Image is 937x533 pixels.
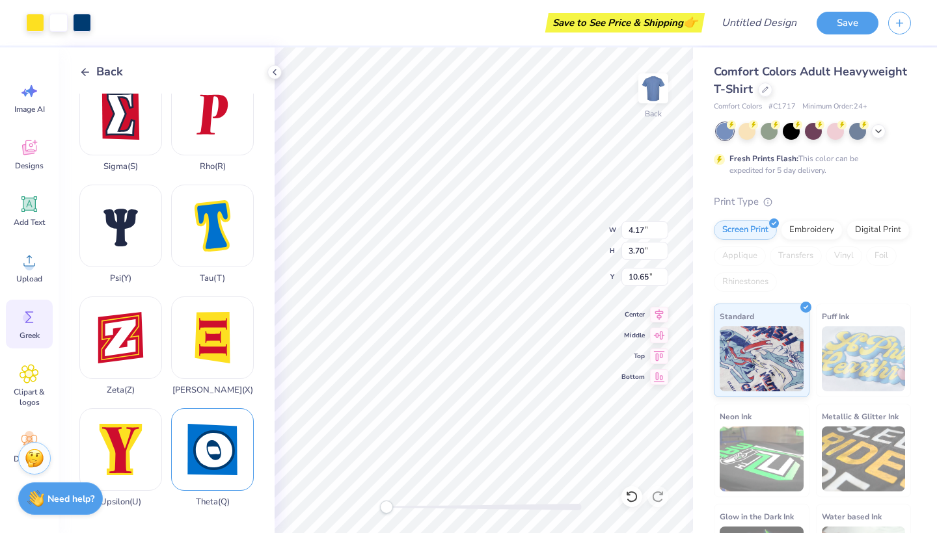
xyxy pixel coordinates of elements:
[711,10,807,36] input: Untitled Design
[621,351,645,361] span: Top
[720,409,752,423] span: Neon Ink
[847,220,910,240] div: Digital Print
[781,220,843,240] div: Embroidery
[822,510,882,523] span: Water based Ink
[48,493,94,505] strong: Need help?
[96,63,123,81] span: Back
[720,426,804,491] img: Neon Ink
[683,14,698,30] span: 👉
[714,64,907,97] span: Comfort Colors Adult Heavyweight T-Shirt
[714,246,766,266] div: Applique
[645,108,662,120] div: Back
[380,500,393,513] div: Accessibility label
[714,101,762,112] span: Comfort Colors
[817,12,878,34] button: Save
[20,330,40,341] span: Greek
[770,246,822,266] div: Transfers
[621,309,645,320] span: Center
[549,13,701,32] div: Save to See Price & Shipping
[172,385,253,395] div: [PERSON_NAME] ( X )
[196,497,230,507] div: Theta ( Q )
[802,101,867,112] span: Minimum Order: 24 +
[14,454,45,464] span: Decorate
[15,161,44,171] span: Designs
[16,274,42,284] span: Upload
[107,385,135,395] div: Zeta ( Z )
[714,220,777,240] div: Screen Print
[720,326,804,391] img: Standard
[14,104,45,114] span: Image AI
[866,246,897,266] div: Foil
[200,274,225,283] div: Tau ( T )
[768,101,796,112] span: # C1717
[822,426,906,491] img: Metallic & Glitter Ink
[822,326,906,391] img: Puff Ink
[621,372,645,382] span: Bottom
[14,217,45,227] span: Add Text
[720,510,794,523] span: Glow in the Dark Ink
[822,409,899,423] span: Metallic & Glitter Ink
[100,497,141,507] div: Upsilon ( U )
[200,162,226,172] div: Rho ( R )
[720,309,754,323] span: Standard
[729,153,889,176] div: This color can be expedited for 5 day delivery.
[103,162,138,172] div: Sigma ( S )
[640,75,666,101] img: Back
[110,274,131,283] div: Psi ( Y )
[714,194,911,209] div: Print Type
[729,153,798,164] strong: Fresh Prints Flash:
[714,272,777,292] div: Rhinestones
[826,246,862,266] div: Vinyl
[822,309,849,323] span: Puff Ink
[8,387,51,408] span: Clipart & logos
[621,330,645,341] span: Middle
